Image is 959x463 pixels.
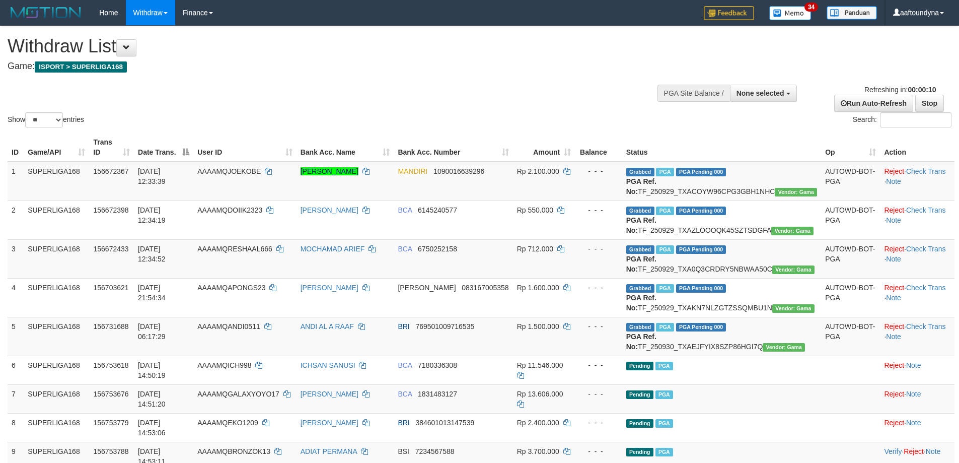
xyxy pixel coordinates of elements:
label: Show entries [8,112,84,127]
th: Amount: activate to sort column ascending [513,133,575,162]
span: Rp 1.500.000 [517,322,559,330]
div: - - - [579,321,618,332]
a: Reject [884,206,904,214]
img: panduan.png [827,6,877,20]
a: Note [886,177,901,185]
span: 156703621 [93,284,128,292]
th: Bank Acc. Number: activate to sort column ascending [394,133,512,162]
td: AUTOWD-BOT-PGA [821,162,880,201]
span: BSI [398,447,409,455]
span: Rp 712.000 [517,245,553,253]
span: [DATE] 14:50:19 [138,361,166,379]
span: 156672433 [93,245,128,253]
span: Rp 3.700.000 [517,447,559,455]
td: · [880,356,954,384]
td: · · [880,317,954,356]
div: - - - [579,446,618,456]
div: - - - [579,283,618,293]
b: PGA Ref. No: [626,177,656,195]
span: [DATE] 21:54:34 [138,284,166,302]
span: BCA [398,361,412,369]
td: · [880,413,954,442]
select: Showentries [25,112,63,127]
span: Copy 384601013147539 to clipboard [415,419,474,427]
b: PGA Ref. No: [626,294,656,312]
span: [DATE] 12:34:19 [138,206,166,224]
a: Check Trans [906,284,946,292]
a: Check Trans [906,167,946,175]
td: SUPERLIGA168 [24,317,89,356]
h1: Withdraw List [8,36,629,56]
span: Pending [626,419,653,428]
label: Search: [853,112,951,127]
th: Game/API: activate to sort column ascending [24,133,89,162]
span: Copy 7180336308 to clipboard [418,361,457,369]
a: [PERSON_NAME] [301,206,358,214]
span: AAAAMQANDI0511 [197,322,260,330]
a: Reject [884,390,904,398]
td: 5 [8,317,24,356]
a: Reject [904,447,924,455]
th: Action [880,133,954,162]
a: Note [926,447,941,455]
td: SUPERLIGA168 [24,239,89,278]
a: Reject [884,245,904,253]
td: 8 [8,413,24,442]
span: Grabbed [626,245,654,254]
td: AUTOWD-BOT-PGA [821,239,880,278]
span: PGA Pending [676,168,726,176]
span: AAAAMQAPONGS23 [197,284,265,292]
span: 156672367 [93,167,128,175]
a: ICHSAN SANUSI [301,361,355,369]
span: Rp 11.546.000 [517,361,563,369]
span: Grabbed [626,207,654,215]
span: Grabbed [626,168,654,176]
span: BCA [398,206,412,214]
td: 7 [8,384,24,413]
td: 3 [8,239,24,278]
th: Trans ID: activate to sort column ascending [89,133,134,162]
td: 2 [8,201,24,239]
span: 34 [804,3,818,12]
td: SUPERLIGA168 [24,356,89,384]
a: Check Trans [906,322,946,330]
td: SUPERLIGA168 [24,201,89,239]
a: Reject [884,284,904,292]
span: 156753779 [93,419,128,427]
span: Grabbed [626,284,654,293]
a: Note [886,294,901,302]
span: [DATE] 12:34:52 [138,245,166,263]
img: Feedback.jpg [704,6,754,20]
span: Vendor URL: https://trx31.1velocity.biz [772,304,815,313]
span: AAAAMQDOIIK2323 [197,206,262,214]
div: - - - [579,166,618,176]
strong: 00:00:10 [908,86,936,94]
a: Note [906,361,921,369]
th: Balance [575,133,622,162]
td: SUPERLIGA168 [24,162,89,201]
span: [DATE] 12:33:39 [138,167,166,185]
b: PGA Ref. No: [626,216,656,234]
span: Marked by aafsengchandara [655,448,673,456]
td: TF_250929_TXAKN7NLZGTZSSQMBU1N [622,278,821,317]
span: Vendor URL: https://trx31.1velocity.biz [772,266,815,274]
td: 1 [8,162,24,201]
span: Grabbed [626,323,654,332]
span: [DATE] 14:51:20 [138,390,166,408]
span: BCA [398,390,412,398]
td: · [880,384,954,413]
span: Copy 1831483127 to clipboard [418,390,457,398]
th: Op: activate to sort column ascending [821,133,880,162]
span: [PERSON_NAME] [398,284,456,292]
td: TF_250929_TXACOYW96CPG3GBH1NHC [622,162,821,201]
a: Note [886,333,901,341]
span: PGA Pending [676,245,726,254]
td: SUPERLIGA168 [24,384,89,413]
span: PGA Pending [676,207,726,215]
span: Marked by aafromsomean [656,323,674,332]
td: · · [880,278,954,317]
b: PGA Ref. No: [626,333,656,351]
span: AAAAMQRESHAAL666 [197,245,272,253]
span: Pending [626,390,653,399]
th: User ID: activate to sort column ascending [193,133,296,162]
